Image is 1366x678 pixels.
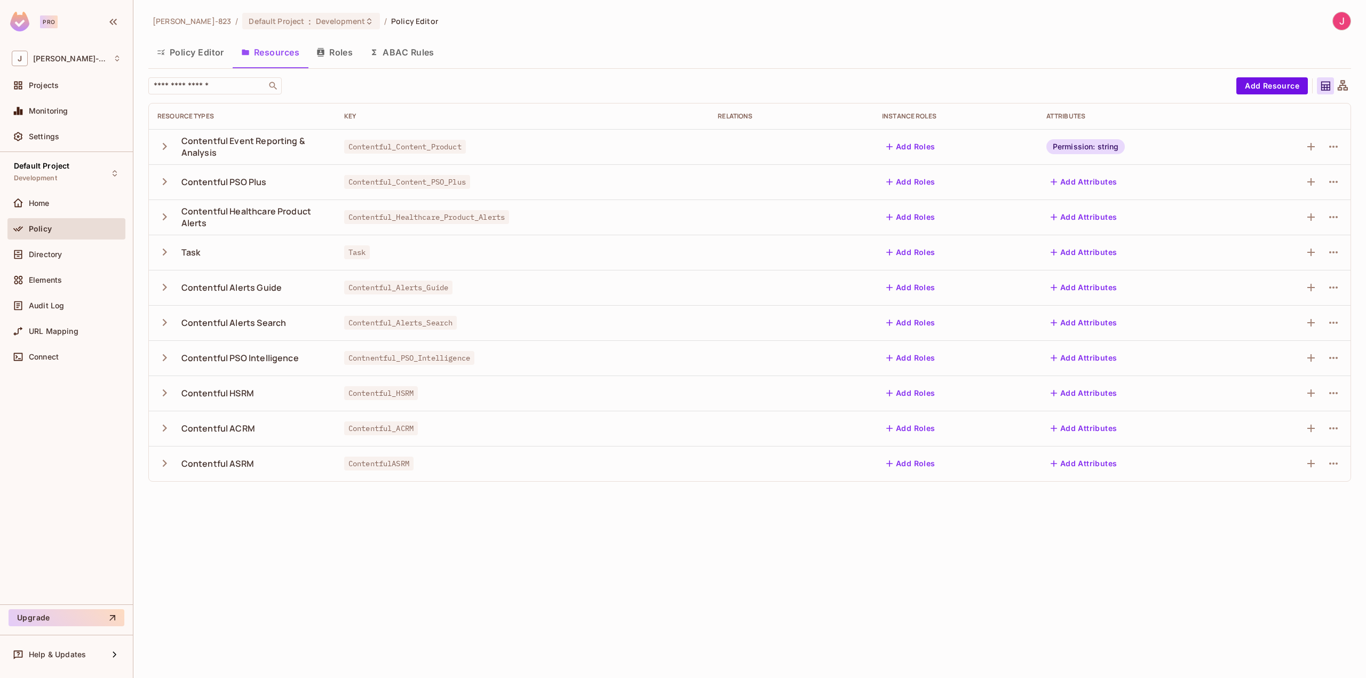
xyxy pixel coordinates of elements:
div: Relations [718,112,865,121]
button: Add Roles [882,244,940,261]
span: Elements [29,276,62,284]
span: Development [316,16,365,26]
button: Add Attributes [1046,314,1122,331]
button: Add Roles [882,314,940,331]
button: Add Resource [1236,77,1308,94]
span: Audit Log [29,301,64,310]
div: Contentful Event Reporting & Analysis [181,135,327,158]
div: Contentful PSO Intelligence [181,352,299,364]
button: Add Attributes [1046,420,1122,437]
div: Instance roles [882,112,1029,121]
span: Contentful_Alerts_Search [344,316,457,330]
button: Add Roles [882,279,940,296]
span: Default Project [249,16,304,26]
img: John Renz [1333,12,1351,30]
div: Contentful ASRM [181,458,254,469]
button: Add Roles [882,455,940,472]
div: Task [181,246,201,258]
span: Contentful_ACRM [344,421,418,435]
button: Add Roles [882,385,940,402]
button: Roles [308,39,361,66]
span: J [12,51,28,66]
button: Add Attributes [1046,209,1122,226]
div: Contentful PSO Plus [181,176,267,188]
div: Key [344,112,701,121]
button: Add Attributes [1046,385,1122,402]
button: Add Roles [882,138,940,155]
button: Add Roles [882,209,940,226]
div: Contentful Healthcare Product Alerts [181,205,327,229]
span: Contentful_Content_PSO_Plus [344,175,470,189]
span: Policy [29,225,52,233]
img: SReyMgAAAABJRU5ErkJggg== [10,12,29,31]
span: Contentful_Healthcare_Product_Alerts [344,210,509,224]
li: / [235,16,238,26]
span: Contentful_Content_Product [344,140,466,154]
span: Task [344,245,370,259]
button: Add Roles [882,349,940,366]
span: ContentfulASRM [344,457,414,470]
span: the active workspace [153,16,231,26]
button: Add Attributes [1046,173,1122,190]
span: Connect [29,353,59,361]
button: Add Attributes [1046,455,1122,472]
button: Add Attributes [1046,349,1122,366]
div: Contentful Alerts Guide [181,282,282,293]
span: Contnentful_PSO_Intelligence [344,351,474,365]
div: Attributes [1046,112,1226,121]
div: Contentful ACRM [181,422,255,434]
li: / [384,16,387,26]
span: : [308,17,312,26]
button: Upgrade [9,609,124,626]
div: Permission: string [1046,139,1125,154]
button: Add Roles [882,420,940,437]
span: Policy Editor [391,16,438,26]
div: Contentful Alerts Search [181,317,287,329]
span: Home [29,199,50,208]
button: ABAC Rules [361,39,443,66]
button: Add Roles [882,173,940,190]
span: Contentful_Alerts_Guide [344,281,452,294]
span: Workspace: John-823 [33,54,108,63]
span: URL Mapping [29,327,78,336]
button: Resources [233,39,308,66]
span: Projects [29,81,59,90]
span: Default Project [14,162,69,170]
div: Contentful HSRM [181,387,254,399]
div: Resource Types [157,112,327,121]
div: Pro [40,15,58,28]
span: Help & Updates [29,650,86,659]
span: Monitoring [29,107,68,115]
span: Directory [29,250,62,259]
button: Add Attributes [1046,279,1122,296]
span: Contentful_HSRM [344,386,418,400]
span: Settings [29,132,59,141]
span: Development [14,174,57,182]
button: Policy Editor [148,39,233,66]
button: Add Attributes [1046,244,1122,261]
